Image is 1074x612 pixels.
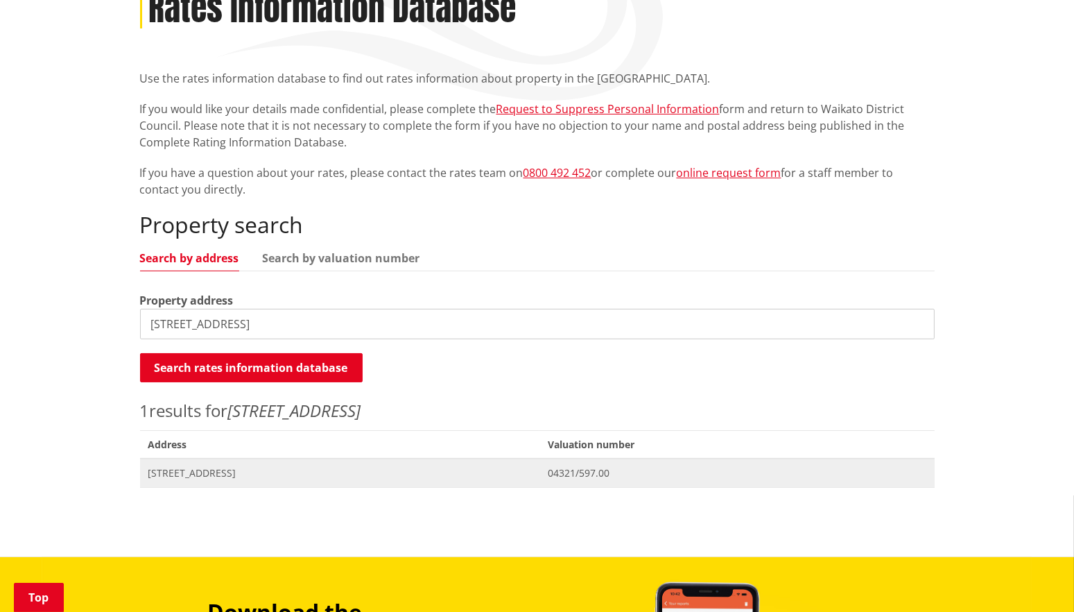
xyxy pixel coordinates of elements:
span: 1 [140,399,150,422]
em: [STREET_ADDRESS] [228,399,361,422]
p: If you have a question about your rates, please contact the rates team on or complete our for a s... [140,164,935,198]
a: [STREET_ADDRESS] 04321/597.00 [140,459,935,487]
a: 0800 492 452 [523,165,591,180]
a: Top [14,583,64,612]
span: Valuation number [539,430,934,459]
iframe: Messenger Launcher [1010,554,1060,604]
span: [STREET_ADDRESS] [148,466,532,480]
a: Request to Suppress Personal Information [496,101,720,117]
input: e.g. Duke Street NGARUAWAHIA [140,309,935,339]
span: 04321/597.00 [548,466,926,480]
h2: Property search [140,212,935,238]
p: If you would like your details made confidential, please complete the form and return to Waikato ... [140,101,935,151]
a: online request form [677,165,781,180]
button: Search rates information database [140,353,363,382]
a: Search by valuation number [263,253,420,264]
a: Search by address [140,253,239,264]
span: Address [140,430,540,459]
p: Use the rates information database to find out rates information about property in the [GEOGRAPHI... [140,70,935,87]
p: results for [140,398,935,423]
label: Property address [140,292,234,309]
